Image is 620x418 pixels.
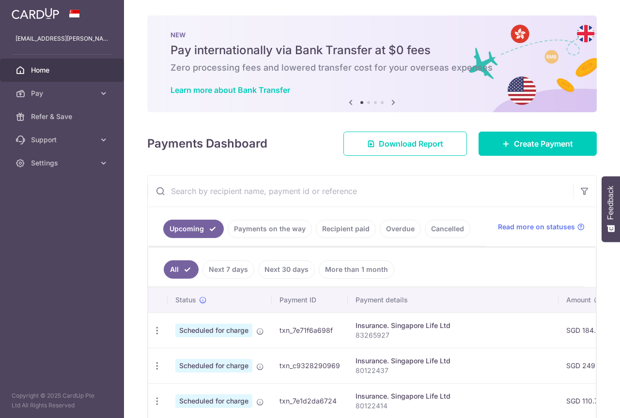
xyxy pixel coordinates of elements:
a: Next 7 days [202,260,254,279]
span: Settings [31,158,95,168]
span: Support [31,135,95,145]
h4: Payments Dashboard [147,135,267,152]
span: Home [31,65,95,75]
a: Cancelled [425,220,470,238]
span: Scheduled for charge [175,394,252,408]
span: Feedback [606,186,615,220]
a: Create Payment [479,132,597,156]
span: Pay [31,89,95,98]
a: Read more on statuses [498,222,585,232]
th: Payment details [348,287,558,313]
a: Payments on the way [228,220,312,238]
img: CardUp [12,8,59,19]
input: Search by recipient name, payment id or reference [148,176,573,207]
a: Download Report [343,132,467,156]
td: txn_7e71f6a698f [272,313,348,348]
a: Learn more about Bank Transfer [170,85,290,95]
span: Refer & Save [31,112,95,121]
span: Download Report [379,138,443,149]
img: Bank transfer banner [147,15,597,112]
p: 83265927 [356,330,551,340]
a: Next 30 days [258,260,315,279]
p: 80122414 [356,401,551,411]
a: All [164,260,199,279]
p: 80122437 [356,366,551,375]
span: Amount [566,295,591,305]
p: NEW [170,31,573,39]
p: [EMAIL_ADDRESS][PERSON_NAME][DOMAIN_NAME] [15,34,108,44]
td: SGD 249.30 [558,348,614,383]
td: txn_c9328290969 [272,348,348,383]
h6: Zero processing fees and lowered transfer cost for your overseas expenses [170,62,573,74]
div: Insurance. Singapore Life Ltd [356,391,551,401]
a: Upcoming [163,220,224,238]
span: Scheduled for charge [175,324,252,337]
th: Payment ID [272,287,348,313]
a: More than 1 month [319,260,394,279]
div: Insurance. Singapore Life Ltd [356,356,551,366]
h5: Pay internationally via Bank Transfer at $0 fees [170,43,573,58]
span: Read more on statuses [498,222,575,232]
span: Status [175,295,196,305]
td: SGD 184.90 [558,313,614,348]
div: Insurance. Singapore Life Ltd [356,321,551,330]
span: Create Payment [514,138,573,149]
a: Recipient paid [316,220,376,238]
a: Overdue [380,220,421,238]
button: Feedback - Show survey [602,176,620,242]
span: Scheduled for charge [175,359,252,373]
